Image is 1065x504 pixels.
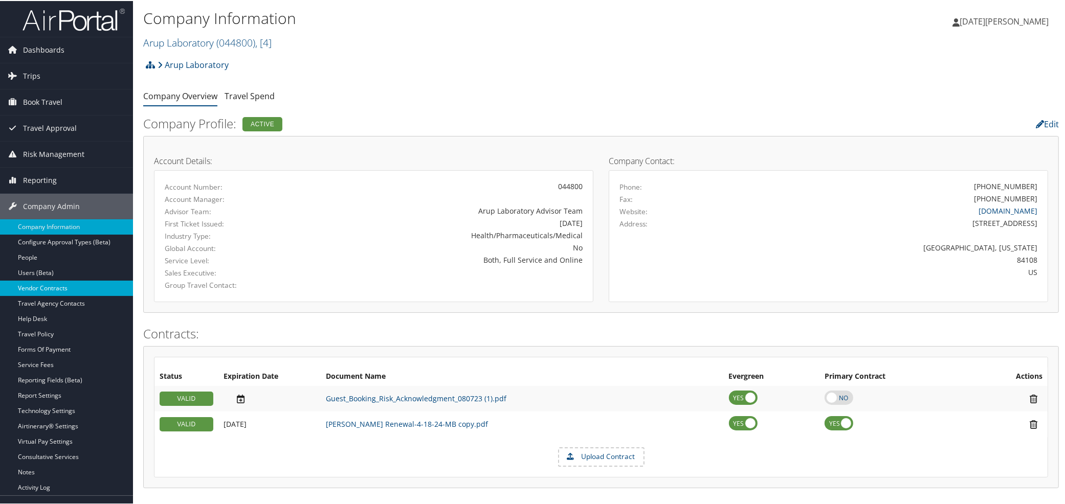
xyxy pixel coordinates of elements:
[1036,118,1059,129] a: Edit
[23,7,125,31] img: airportal-logo.png
[224,393,316,403] div: Add/Edit Date
[143,7,753,28] h1: Company Information
[960,15,1049,26] span: [DATE][PERSON_NAME]
[619,205,648,216] label: Website:
[309,217,583,227] div: [DATE]
[23,193,80,218] span: Company Admin
[952,5,1059,36] a: [DATE][PERSON_NAME]
[23,36,64,62] span: Dashboards
[23,62,40,88] span: Trips
[225,89,275,101] a: Travel Spend
[559,447,644,465] label: Upload Contract
[165,193,294,203] label: Account Manager:
[321,366,724,385] th: Document Name
[974,192,1037,203] div: [PHONE_NUMBER]
[143,114,748,131] h2: Company Profile:
[309,229,583,240] div: Health/Pharmaceuticals/Medical
[309,204,583,215] div: Arup Laboratory Advisor Team
[979,205,1037,215] a: [DOMAIN_NAME]
[309,254,583,264] div: Both, Full Service and Online
[224,418,247,428] span: [DATE]
[165,205,294,216] label: Advisor Team:
[23,114,77,140] span: Travel Approval
[619,193,633,203] label: Fax:
[23,167,57,192] span: Reporting
[724,366,820,385] th: Evergreen
[154,156,593,164] h4: Account Details:
[1025,393,1042,403] i: Remove Contract
[728,266,1037,277] div: US
[165,218,294,228] label: First Ticket Issued:
[143,324,1059,341] h2: Contracts:
[218,366,321,385] th: Expiration Date
[23,141,84,166] span: Risk Management
[309,241,583,252] div: No
[326,393,506,402] a: Guest_Booking_Risk_Acknowledgment_080723 (1).pdf
[255,35,272,49] span: , [ 4 ]
[1025,418,1042,429] i: Remove Contract
[165,279,294,289] label: Group Travel Contact:
[326,418,488,428] a: [PERSON_NAME] Renewal-4-18-24-MB copy.pdf
[728,241,1037,252] div: [GEOGRAPHIC_DATA], [US_STATE]
[619,218,648,228] label: Address:
[242,116,282,130] div: Active
[728,217,1037,227] div: [STREET_ADDRESS]
[158,54,229,74] a: Arup Laboratory
[165,255,294,265] label: Service Level:
[154,366,218,385] th: Status
[165,267,294,277] label: Sales Executive:
[974,180,1037,191] div: [PHONE_NUMBER]
[224,419,316,428] div: Add/Edit Date
[160,391,213,405] div: VALID
[23,88,62,114] span: Book Travel
[309,180,583,191] div: 044800
[160,416,213,430] div: VALID
[609,156,1048,164] h4: Company Contact:
[216,35,255,49] span: ( 044800 )
[143,89,217,101] a: Company Overview
[143,35,272,49] a: Arup Laboratory
[728,254,1037,264] div: 84108
[619,181,642,191] label: Phone:
[165,181,294,191] label: Account Number:
[970,366,1048,385] th: Actions
[165,242,294,253] label: Global Account:
[819,366,969,385] th: Primary Contract
[165,230,294,240] label: Industry Type:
